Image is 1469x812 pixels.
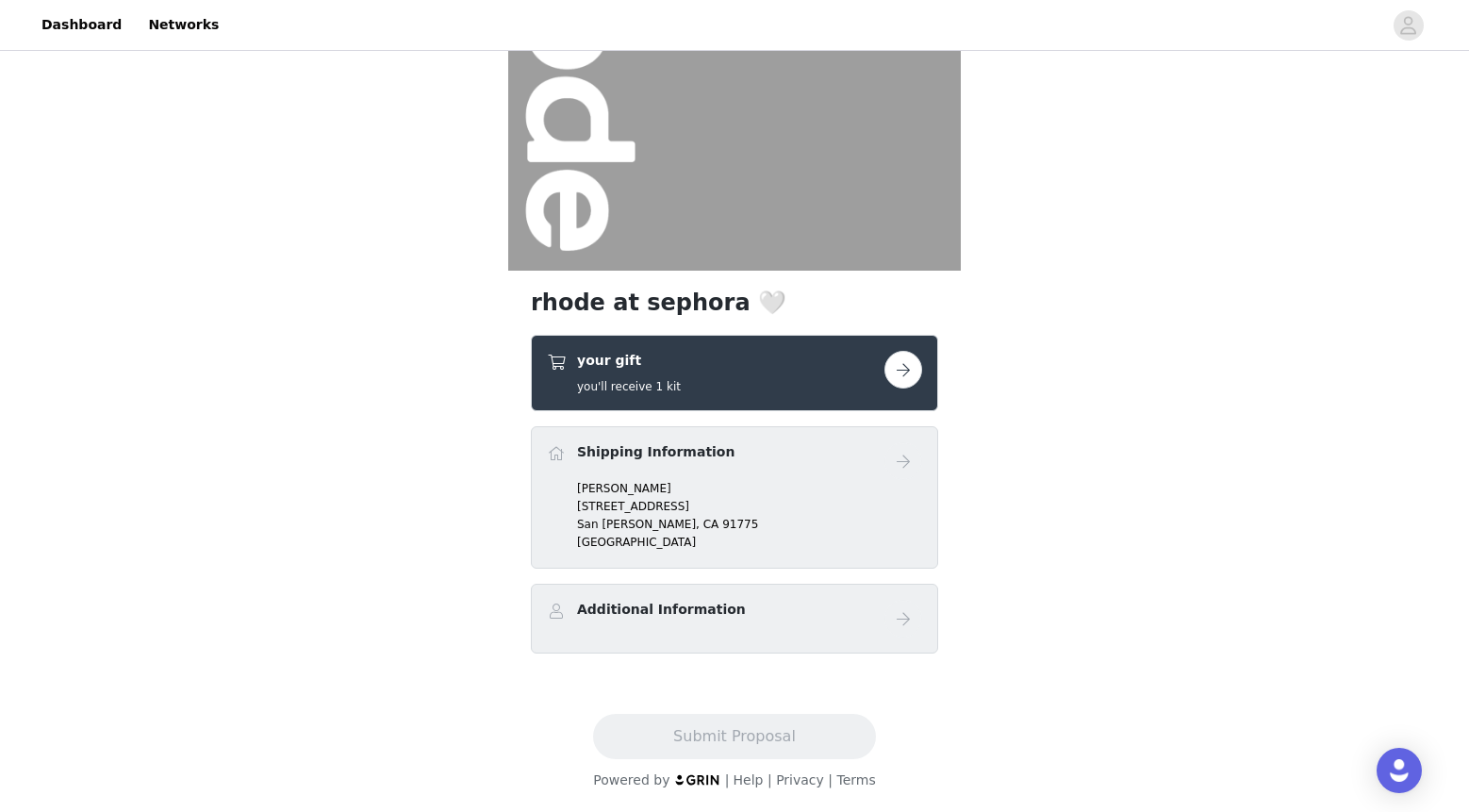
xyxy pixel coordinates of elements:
div: your gift [531,335,938,411]
p: [GEOGRAPHIC_DATA] [577,534,922,551]
a: Networks [137,4,230,46]
h1: rhode at sephora 🤍 [531,286,938,320]
div: Open Intercom Messenger [1377,748,1422,793]
button: Submit Proposal [593,714,875,759]
p: [PERSON_NAME] [577,480,922,497]
span: CA [703,518,719,531]
span: Powered by [593,772,669,787]
a: Terms [836,772,875,787]
p: [STREET_ADDRESS] [577,498,922,515]
a: Privacy [776,772,824,787]
span: | [768,772,772,787]
span: San [PERSON_NAME], [577,518,700,531]
h4: Shipping Information [577,442,734,462]
h4: your gift [577,351,681,371]
span: 91775 [722,518,758,531]
h5: you'll receive 1 kit [577,378,681,395]
div: Shipping Information [531,426,938,569]
div: Additional Information [531,584,938,654]
img: logo [674,773,721,786]
a: Dashboard [30,4,133,46]
h4: Additional Information [577,600,746,620]
a: Help [734,772,764,787]
span: | [725,772,730,787]
span: | [828,772,833,787]
div: avatar [1399,10,1417,41]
